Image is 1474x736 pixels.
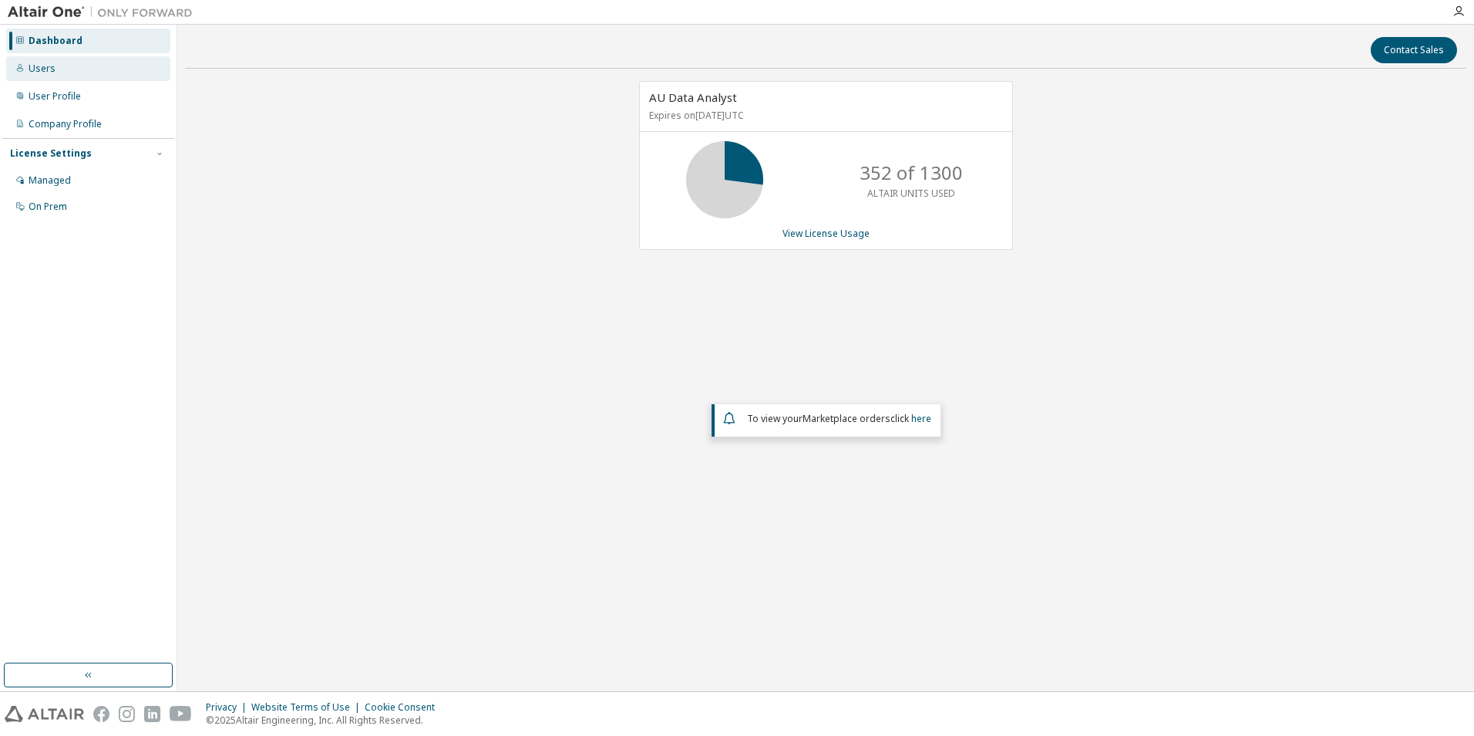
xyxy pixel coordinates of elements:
div: User Profile [29,90,81,103]
img: facebook.svg [93,706,109,722]
p: 352 of 1300 [860,160,963,186]
div: License Settings [10,147,92,160]
div: Company Profile [29,118,102,130]
img: altair_logo.svg [5,706,84,722]
div: Website Terms of Use [251,701,365,714]
img: linkedin.svg [144,706,160,722]
a: View License Usage [782,227,870,240]
p: ALTAIR UNITS USED [867,187,955,200]
div: Cookie Consent [365,701,444,714]
div: Dashboard [29,35,82,47]
p: Expires on [DATE] UTC [649,109,999,122]
p: © 2025 Altair Engineering, Inc. All Rights Reserved. [206,714,444,727]
img: instagram.svg [119,706,135,722]
span: AU Data Analyst [649,89,737,105]
div: Managed [29,174,71,187]
div: Privacy [206,701,251,714]
span: To view your click [747,412,931,425]
button: Contact Sales [1371,37,1457,63]
img: Altair One [8,5,200,20]
div: On Prem [29,201,67,213]
em: Marketplace orders [803,412,890,425]
img: youtube.svg [170,706,192,722]
a: here [911,412,931,425]
div: Users [29,62,56,75]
